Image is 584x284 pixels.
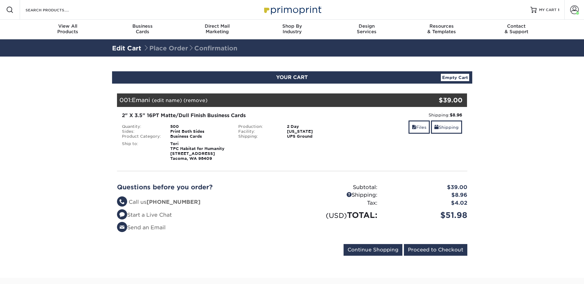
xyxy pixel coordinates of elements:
[434,125,439,130] span: shipping
[166,124,234,129] div: 500
[152,97,182,103] a: (edit name)
[404,23,479,29] span: Resources
[409,96,463,105] div: $39.00
[117,93,409,107] div: 001:
[292,191,382,199] div: Shipping:
[117,124,166,129] div: Quantity:
[255,23,329,29] span: Shop By
[30,20,105,39] a: View AllProducts
[112,45,141,52] a: Edit Cart
[117,134,166,139] div: Product Category:
[282,129,350,134] div: [US_STATE]
[329,23,404,34] div: Services
[404,244,467,256] input: Proceed to Checkout
[30,23,105,34] div: Products
[105,20,180,39] a: BusinessCards
[479,23,554,34] div: & Support
[143,45,237,52] span: Place Order Confirmation
[117,224,166,231] a: Send an Email
[122,112,346,119] div: 2" X 3.5" 16PT Matte/Dull Finish Business Cards
[261,3,323,16] img: Primoprint
[180,20,255,39] a: Direct MailMarketing
[539,7,557,13] span: MY CART
[344,244,402,256] input: Continue Shopping
[105,23,180,29] span: Business
[276,74,308,80] span: YOUR CART
[234,129,282,134] div: Facility:
[30,23,105,29] span: View All
[117,129,166,134] div: Sides:
[558,8,559,12] span: 1
[479,20,554,39] a: Contact& Support
[409,120,430,134] a: Files
[355,112,462,118] div: Shipping:
[382,183,472,191] div: $39.00
[180,23,255,34] div: Marketing
[180,23,255,29] span: Direct Mail
[329,23,404,29] span: Design
[450,112,462,117] strong: $8.96
[282,134,350,139] div: UPS Ground
[166,134,234,139] div: Business Cards
[25,6,85,14] input: SEARCH PRODUCTS.....
[282,124,350,129] div: 2 Day
[382,199,472,207] div: $4.02
[105,23,180,34] div: Cards
[147,199,200,205] strong: [PHONE_NUMBER]
[132,97,150,103] span: Emani
[292,199,382,207] div: Tax:
[412,125,416,130] span: files
[479,23,554,29] span: Contact
[431,120,462,134] a: Shipping
[404,20,479,39] a: Resources& Templates
[441,74,469,81] a: Empty Cart
[255,20,329,39] a: Shop ByIndustry
[183,97,207,103] a: (remove)
[382,209,472,221] div: $51.98
[292,209,382,221] div: TOTAL:
[404,23,479,34] div: & Templates
[166,129,234,134] div: Print Both Sides
[117,198,288,206] li: Call us
[117,212,172,218] a: Start a Live Chat
[117,141,166,161] div: Ship to:
[326,211,347,219] small: (USD)
[170,141,224,161] strong: Tori TPC Habitat for Humanity [STREET_ADDRESS] Tacoma, WA 98409
[234,134,282,139] div: Shipping:
[255,23,329,34] div: Industry
[117,183,288,191] h2: Questions before you order?
[234,124,282,129] div: Production:
[292,183,382,191] div: Subtotal:
[329,20,404,39] a: DesignServices
[382,191,472,199] div: $8.96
